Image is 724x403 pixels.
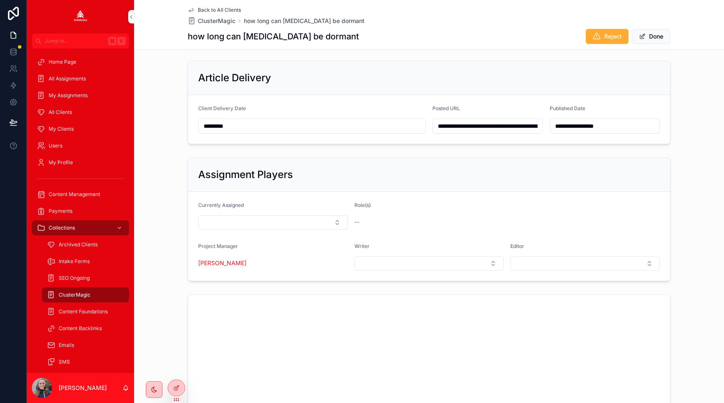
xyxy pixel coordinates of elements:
[74,10,87,23] img: App logo
[49,191,100,198] span: Content Management
[244,17,365,25] a: how long can [MEDICAL_DATA] be dormant
[354,243,370,249] span: Writer
[188,7,241,13] a: Back to All Clients
[49,59,76,65] span: Home Page
[59,258,90,265] span: Intake Forms
[354,256,504,271] button: Select Button
[354,218,359,226] span: --
[188,31,359,42] h1: how long can [MEDICAL_DATA] be dormant
[45,38,105,44] span: Jump to...
[59,292,90,298] span: ClusterMagic
[27,49,134,373] div: scrollable content
[42,354,129,369] a: SMS
[188,17,235,25] a: ClusterMagic
[49,75,86,82] span: All Assignments
[198,7,241,13] span: Back to All Clients
[32,187,129,202] a: Content Management
[59,241,98,248] span: Archived Clients
[198,202,244,208] span: Currently Assigned
[59,308,108,315] span: Content Foundations
[49,126,74,132] span: My Clients
[59,275,90,282] span: SEO Ongoing
[198,243,238,249] span: Project Manager
[510,243,524,249] span: Editor
[198,215,348,230] button: Select Button
[198,17,235,25] span: ClusterMagic
[59,359,70,365] span: SMS
[59,325,102,332] span: Content Backlinks
[32,34,129,49] button: Jump to...K
[32,88,129,103] a: My Assignments
[32,121,129,137] a: My Clients
[42,287,129,302] a: ClusterMagic
[510,256,660,271] button: Select Button
[32,105,129,120] a: All Clients
[632,29,670,44] button: Done
[59,384,107,392] p: [PERSON_NAME]
[49,208,72,214] span: Payments
[49,92,88,99] span: My Assignments
[42,271,129,286] a: SEO Ongoing
[32,71,129,86] a: All Assignments
[198,168,293,181] h2: Assignment Players
[432,105,460,111] span: Posted URL
[550,105,585,111] span: Published Date
[59,342,74,349] span: Emails
[32,220,129,235] a: Collections
[42,304,129,319] a: Content Foundations
[49,225,75,231] span: Collections
[32,204,129,219] a: Payments
[49,109,72,116] span: All Clients
[198,105,246,111] span: Client Delivery Date
[32,54,129,70] a: Home Page
[49,142,62,149] span: Users
[198,71,271,85] h2: Article Delivery
[354,202,371,208] span: Role(s)
[49,159,73,166] span: My Profile
[198,259,246,267] a: [PERSON_NAME]
[32,138,129,153] a: Users
[42,237,129,252] a: Archived Clients
[42,338,129,353] a: Emails
[604,32,622,41] span: Reject
[32,155,129,170] a: My Profile
[118,38,125,44] span: K
[42,254,129,269] a: Intake Forms
[42,321,129,336] a: Content Backlinks
[586,29,628,44] button: Reject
